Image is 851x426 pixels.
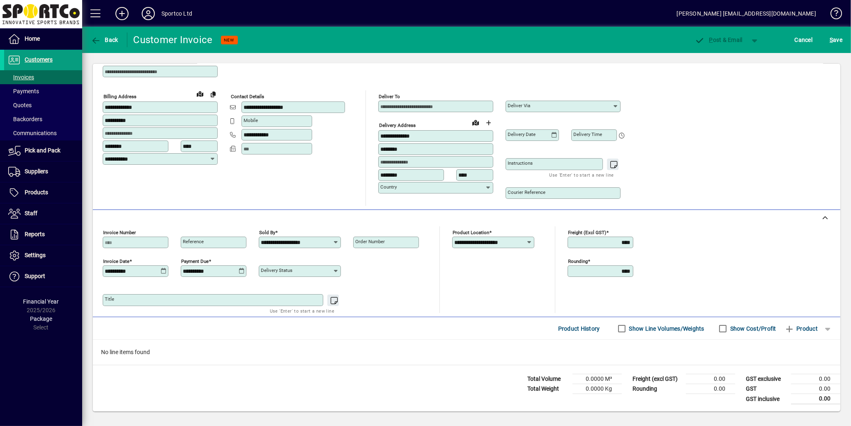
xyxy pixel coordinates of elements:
[193,87,207,100] a: View on map
[686,374,735,384] td: 0.00
[25,252,46,258] span: Settings
[793,32,815,47] button: Cancel
[508,189,545,195] mat-label: Courier Reference
[828,32,844,47] button: Save
[4,182,82,203] a: Products
[183,239,204,244] mat-label: Reference
[4,203,82,224] a: Staff
[709,37,713,43] span: P
[550,170,614,180] mat-hint: Use 'Enter' to start a new line
[742,374,791,384] td: GST exclusive
[270,306,334,315] mat-hint: Use 'Enter' to start a new line
[380,184,397,190] mat-label: Country
[4,245,82,266] a: Settings
[508,160,533,166] mat-label: Instructions
[8,116,42,122] span: Backorders
[791,394,840,404] td: 0.00
[830,33,842,46] span: ave
[161,7,192,20] div: Sportco Ltd
[25,35,40,42] span: Home
[91,37,118,43] span: Back
[105,296,114,302] mat-label: Title
[469,116,482,129] a: View on map
[508,131,536,137] mat-label: Delivery date
[742,384,791,394] td: GST
[628,325,704,333] label: Show Line Volumes/Weights
[4,70,82,84] a: Invoices
[25,168,48,175] span: Suppliers
[523,384,573,394] td: Total Weight
[25,231,45,237] span: Reports
[82,32,127,47] app-page-header-button: Back
[133,33,213,46] div: Customer Invoice
[523,374,573,384] td: Total Volume
[207,88,220,101] button: Copy to Delivery address
[573,384,622,394] td: 0.0000 Kg
[795,33,813,46] span: Cancel
[23,298,59,305] span: Financial Year
[568,230,606,235] mat-label: Freight (excl GST)
[25,189,48,196] span: Products
[8,88,39,94] span: Payments
[25,273,45,279] span: Support
[824,2,841,28] a: Knowledge Base
[508,103,530,108] mat-label: Deliver via
[244,117,258,123] mat-label: Mobile
[830,37,833,43] span: S
[93,340,840,365] div: No line items found
[729,325,776,333] label: Show Cost/Profit
[791,384,840,394] td: 0.00
[4,98,82,112] a: Quotes
[453,230,489,235] mat-label: Product location
[30,315,52,322] span: Package
[103,258,129,264] mat-label: Invoice date
[482,116,495,129] button: Choose address
[628,374,686,384] td: Freight (excl GST)
[4,161,82,182] a: Suppliers
[691,32,747,47] button: Post & Email
[677,7,816,20] div: [PERSON_NAME] [EMAIL_ADDRESS][DOMAIN_NAME]
[4,84,82,98] a: Payments
[742,394,791,404] td: GST inclusive
[780,321,822,336] button: Product
[25,56,53,63] span: Customers
[103,230,136,235] mat-label: Invoice number
[573,131,602,137] mat-label: Delivery time
[4,266,82,287] a: Support
[355,239,385,244] mat-label: Order number
[224,37,235,43] span: NEW
[261,267,292,273] mat-label: Delivery status
[181,258,209,264] mat-label: Payment due
[4,224,82,245] a: Reports
[25,210,37,216] span: Staff
[695,37,743,43] span: ost & Email
[8,74,34,81] span: Invoices
[109,6,135,21] button: Add
[573,374,622,384] td: 0.0000 M³
[379,94,400,99] mat-label: Deliver To
[555,321,603,336] button: Product History
[4,140,82,161] a: Pick and Pack
[784,322,818,335] span: Product
[89,32,120,47] button: Back
[135,6,161,21] button: Profile
[4,112,82,126] a: Backorders
[628,384,686,394] td: Rounding
[25,147,60,154] span: Pick and Pack
[686,384,735,394] td: 0.00
[4,126,82,140] a: Communications
[8,130,57,136] span: Communications
[568,258,588,264] mat-label: Rounding
[791,374,840,384] td: 0.00
[558,322,600,335] span: Product History
[4,29,82,49] a: Home
[8,102,32,108] span: Quotes
[259,230,275,235] mat-label: Sold by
